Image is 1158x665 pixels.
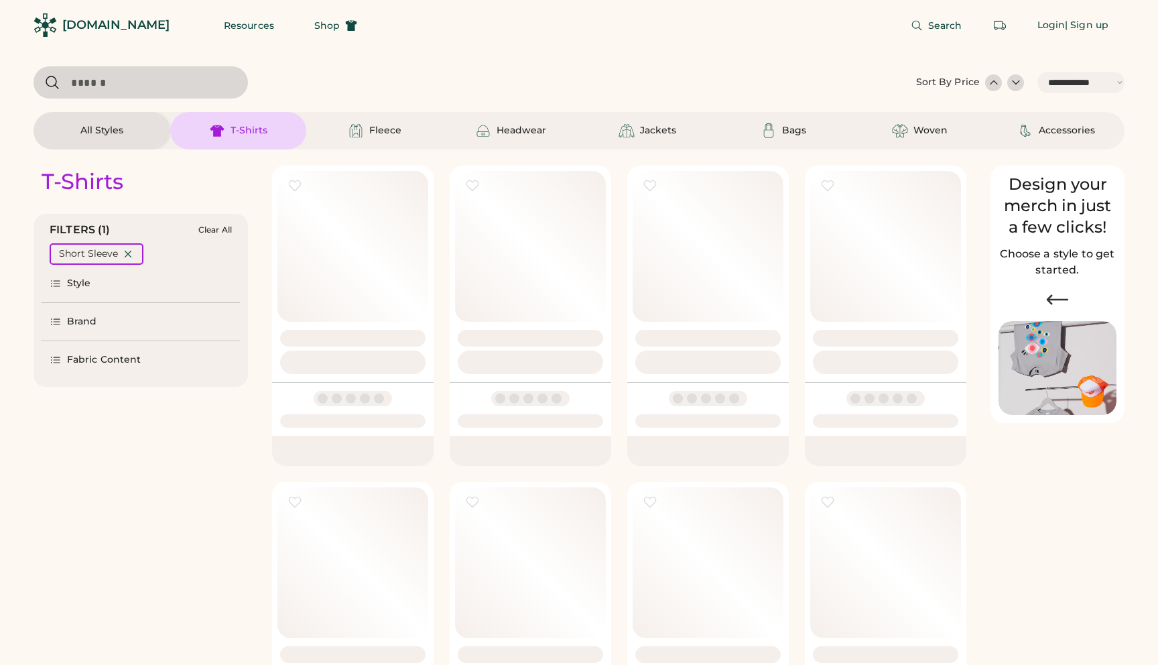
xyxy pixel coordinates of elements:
img: Fleece Icon [348,123,364,139]
img: T-Shirts Icon [209,123,225,139]
button: Shop [298,12,373,39]
img: Woven Icon [892,123,908,139]
img: Headwear Icon [475,123,491,139]
div: | Sign up [1065,19,1108,32]
img: Jackets Icon [619,123,635,139]
div: Brand [67,315,97,328]
span: Search [928,21,962,30]
span: Shop [314,21,340,30]
div: FILTERS (1) [50,222,111,238]
div: Woven [913,124,948,137]
div: Bags [782,124,806,137]
div: Headwear [497,124,546,137]
div: Design your merch in just a few clicks! [999,174,1116,238]
div: T-Shirts [231,124,267,137]
img: Image of Lisa Congdon Eye Print on T-Shirt and Hat [999,321,1116,416]
div: Clear All [198,225,232,235]
button: Retrieve an order [986,12,1013,39]
div: [DOMAIN_NAME] [62,17,170,34]
div: Short Sleeve [59,247,118,261]
div: Jackets [640,124,676,137]
button: Search [895,12,978,39]
div: Fleece [369,124,401,137]
button: Resources [208,12,290,39]
div: Fabric Content [67,353,141,367]
h2: Choose a style to get started. [999,246,1116,278]
div: Sort By Price [916,76,980,89]
img: Accessories Icon [1017,123,1033,139]
img: Rendered Logo - Screens [34,13,57,37]
img: Bags Icon [761,123,777,139]
div: Accessories [1039,124,1095,137]
div: Style [67,277,91,290]
div: Login [1037,19,1066,32]
div: All Styles [80,124,123,137]
div: T-Shirts [42,168,123,195]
